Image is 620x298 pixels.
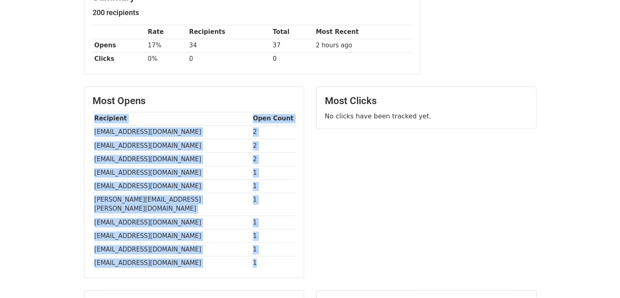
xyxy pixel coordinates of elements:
th: Recipients [187,25,271,39]
td: 17% [146,39,188,52]
th: Opens [93,39,146,52]
td: [EMAIL_ADDRESS][DOMAIN_NAME] [93,229,251,242]
td: 2 hours ago [314,39,412,52]
th: Total [271,25,314,39]
th: Open Count [251,112,296,125]
td: 1 [251,216,296,229]
td: 37 [271,39,314,52]
td: 1 [251,256,296,270]
iframe: Chat Widget [579,259,620,298]
td: 1 [251,242,296,256]
td: [EMAIL_ADDRESS][DOMAIN_NAME] [93,152,251,166]
td: [EMAIL_ADDRESS][DOMAIN_NAME] [93,139,251,152]
td: [EMAIL_ADDRESS][DOMAIN_NAME] [93,256,251,270]
td: 1 [251,166,296,179]
td: [EMAIL_ADDRESS][DOMAIN_NAME] [93,125,251,139]
th: Most Recent [314,25,412,39]
td: [EMAIL_ADDRESS][DOMAIN_NAME] [93,242,251,256]
td: 2 [251,125,296,139]
td: 2 [251,152,296,166]
td: 1 [251,229,296,242]
td: 0 [271,52,314,66]
p: No clicks have been tracked yet. [325,112,528,120]
td: 1 [251,180,296,193]
th: Clicks [93,52,146,66]
h5: 200 recipients [93,8,412,17]
td: [EMAIL_ADDRESS][DOMAIN_NAME] [93,216,251,229]
td: [EMAIL_ADDRESS][DOMAIN_NAME] [93,166,251,179]
td: [PERSON_NAME][EMAIL_ADDRESS][PERSON_NAME][DOMAIN_NAME] [93,193,251,216]
td: 0 [187,52,271,66]
td: 0% [146,52,188,66]
td: [EMAIL_ADDRESS][DOMAIN_NAME] [93,180,251,193]
td: 34 [187,39,271,52]
h3: Most Clicks [325,95,528,107]
h3: Most Opens [93,95,296,107]
th: Rate [146,25,188,39]
td: 2 [251,139,296,152]
td: 1 [251,193,296,216]
th: Recipient [93,112,251,125]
